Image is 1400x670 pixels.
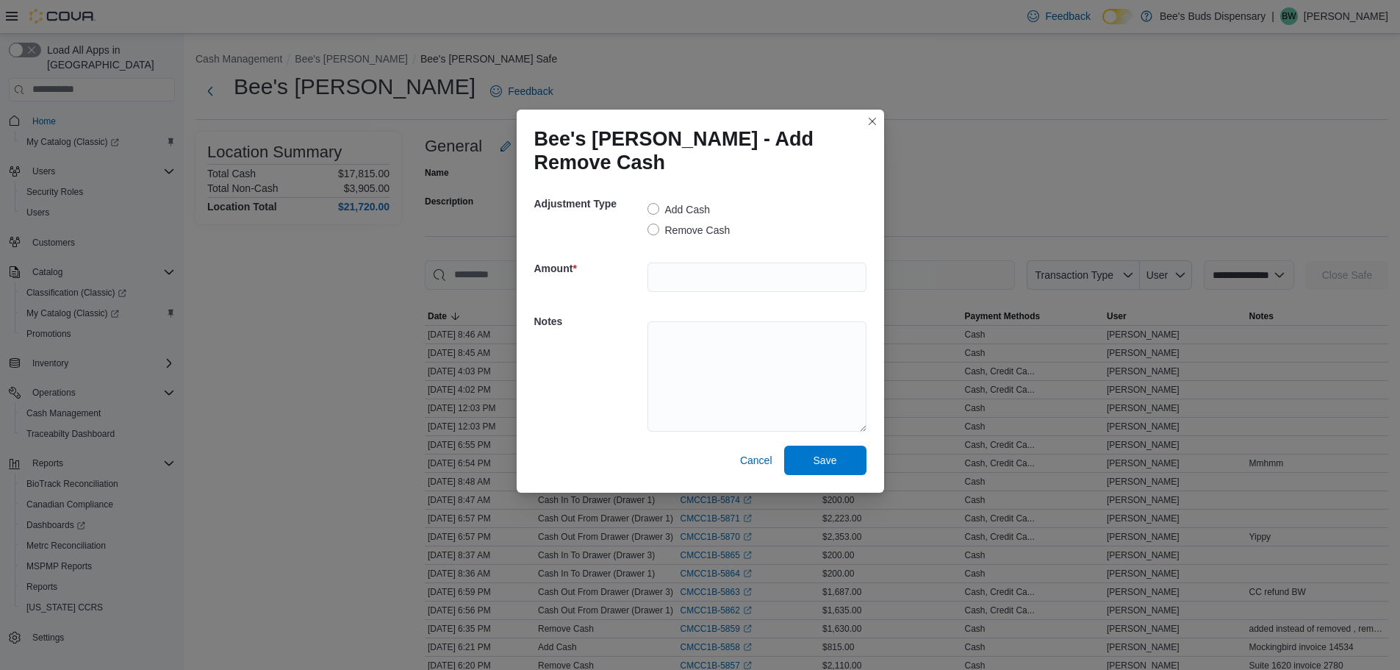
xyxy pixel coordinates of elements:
[647,201,710,218] label: Add Cash
[534,254,645,283] h5: Amount
[814,453,837,468] span: Save
[534,127,855,174] h1: Bee's [PERSON_NAME] - Add Remove Cash
[740,453,772,468] span: Cancel
[784,446,866,475] button: Save
[534,307,645,336] h5: Notes
[864,113,881,130] button: Closes this modal window
[734,446,778,475] button: Cancel
[647,221,730,239] label: Remove Cash
[534,189,645,218] h5: Adjustment Type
